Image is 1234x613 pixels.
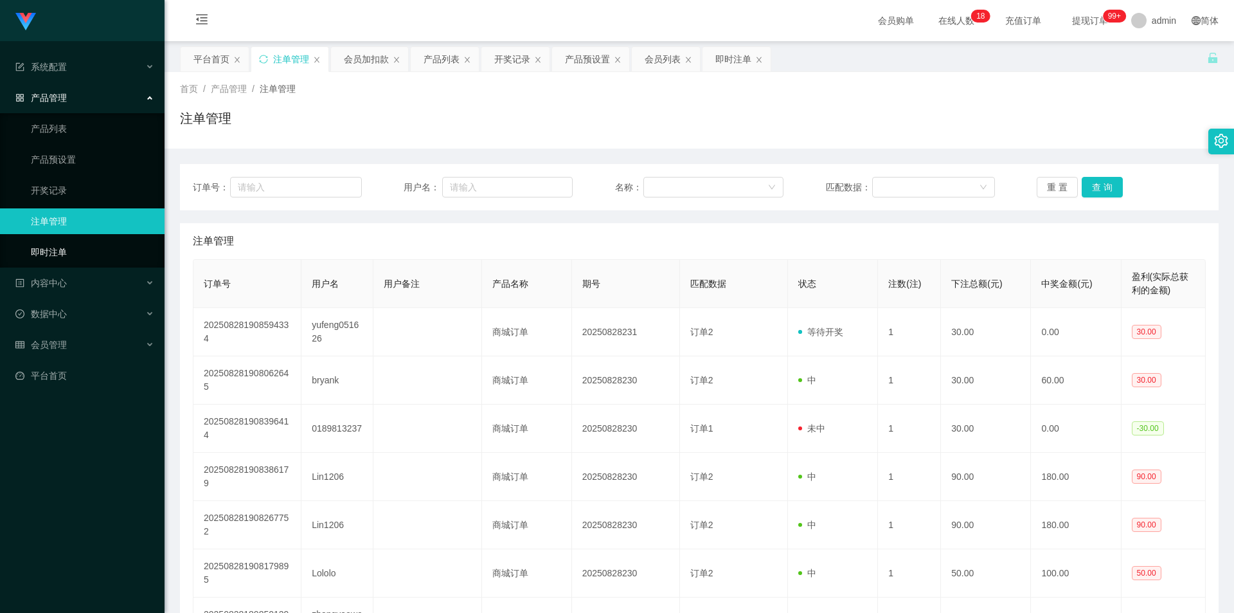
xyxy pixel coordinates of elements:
[482,549,572,598] td: 商城订单
[572,501,680,549] td: 20250828230
[1132,373,1161,387] span: 30.00
[878,405,941,453] td: 1
[15,93,67,103] span: 产品管理
[690,423,713,434] span: 订单1
[888,279,921,289] span: 注数(注)
[572,405,680,453] td: 20250828230
[31,116,154,142] a: 产品列表
[645,47,681,71] div: 会员列表
[715,47,751,71] div: 即时注单
[482,308,572,356] td: 商城订单
[424,47,460,71] div: 产品列表
[614,56,621,64] i: 图标: close
[1037,177,1078,197] button: 重 置
[15,340,67,350] span: 会员管理
[301,453,373,501] td: Lin1206
[999,16,1048,25] span: 充值订单
[193,501,301,549] td: 202508281908267752
[193,356,301,405] td: 202508281908062645
[1192,16,1201,25] i: 图标: global
[941,453,1031,501] td: 90.00
[690,568,713,578] span: 订单2
[932,16,981,25] span: 在线人数
[1031,356,1121,405] td: 60.00
[301,308,373,356] td: yufeng051626
[384,279,420,289] span: 用户备注
[193,308,301,356] td: 202508281908594334
[941,308,1031,356] td: 30.00
[1031,453,1121,501] td: 180.00
[565,47,610,71] div: 产品预设置
[193,405,301,453] td: 202508281908396414
[193,233,234,249] span: 注单管理
[301,549,373,598] td: Lololo
[273,47,309,71] div: 注单管理
[260,84,296,94] span: 注单管理
[976,10,981,23] p: 1
[482,501,572,549] td: 商城订单
[15,13,36,31] img: logo.9652507e.png
[878,356,941,405] td: 1
[15,62,24,71] i: 图标: form
[690,471,713,482] span: 订单2
[971,10,990,23] sup: 18
[393,56,400,64] i: 图标: close
[15,93,24,102] i: 图标: appstore-o
[1066,16,1114,25] span: 提现订单
[1103,10,1126,23] sup: 999
[31,239,154,265] a: 即时注单
[798,471,816,482] span: 中
[941,501,1031,549] td: 90.00
[31,208,154,234] a: 注单管理
[15,279,24,288] i: 图标: profile
[180,1,224,42] i: 图标: menu-fold
[798,568,816,578] span: 中
[1041,279,1092,289] span: 中奖金额(元)
[690,327,713,337] span: 订单2
[878,501,941,549] td: 1
[615,181,643,194] span: 名称：
[572,308,680,356] td: 20250828231
[31,178,154,203] a: 开奖记录
[211,84,247,94] span: 产品管理
[941,356,1031,405] td: 30.00
[690,520,713,530] span: 订单2
[193,47,229,71] div: 平台首页
[204,279,231,289] span: 订单号
[193,453,301,501] td: 202508281908386179
[798,327,843,337] span: 等待开奖
[15,309,67,319] span: 数据中心
[1132,518,1161,532] span: 90.00
[15,278,67,288] span: 内容中心
[180,109,231,128] h1: 注单管理
[979,183,987,192] i: 图标: down
[482,453,572,501] td: 商城订单
[1132,271,1189,295] span: 盈利(实际总获利的金额)
[1031,549,1121,598] td: 100.00
[301,356,373,405] td: bryank
[690,375,713,385] span: 订单2
[798,279,816,289] span: 状态
[798,520,816,530] span: 中
[1031,308,1121,356] td: 0.00
[534,56,542,64] i: 图标: close
[301,405,373,453] td: 0189813237
[798,423,825,434] span: 未中
[1207,52,1219,64] i: 图标: unlock
[755,56,763,64] i: 图标: close
[442,177,573,197] input: 请输入
[404,181,442,194] span: 用户名：
[1132,325,1161,339] span: 30.00
[1132,566,1161,580] span: 50.00
[572,356,680,405] td: 20250828230
[981,10,985,23] p: 8
[312,279,339,289] span: 用户名
[494,47,530,71] div: 开奖记录
[193,181,230,194] span: 订单号：
[582,279,600,289] span: 期号
[313,56,321,64] i: 图标: close
[233,56,241,64] i: 图标: close
[1082,177,1123,197] button: 查 询
[878,549,941,598] td: 1
[252,84,255,94] span: /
